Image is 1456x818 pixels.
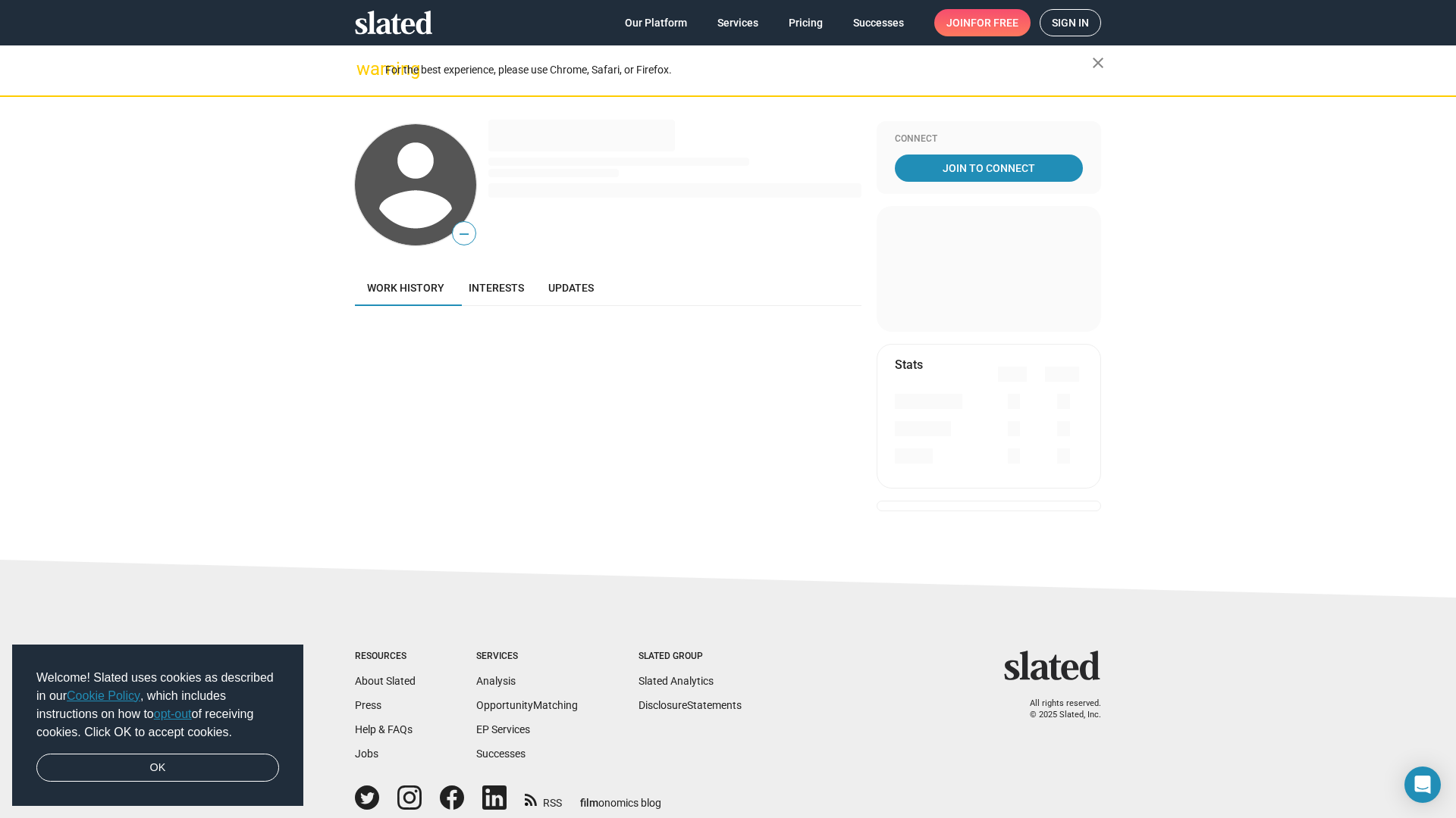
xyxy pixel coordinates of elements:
[355,270,457,306] a: Work history
[1089,54,1107,72] mat-icon: close
[36,754,279,782] a: dismiss cookie message
[895,357,923,373] mat-card-title: Stats
[476,723,530,735] a: EP Services
[367,282,444,294] span: Work history
[356,60,375,78] mat-icon: warning
[67,689,140,702] a: Cookie Policy
[548,282,594,294] span: Updates
[717,9,758,36] span: Services
[36,669,279,742] span: Welcome! Slated uses cookies as described in our , which includes instructions on how to of recei...
[1040,9,1101,36] a: Sign in
[355,723,413,735] a: Help & FAQs
[469,282,524,294] span: Interests
[1404,766,1441,803] div: Open Intercom Messenger
[705,9,770,36] a: Services
[639,675,714,687] a: Slated Analytics
[639,651,742,663] div: Slated Group
[853,9,904,36] span: Successes
[934,9,1031,36] a: Joinfor free
[476,651,578,663] div: Services
[613,9,699,36] a: Our Platform
[1052,10,1089,36] span: Sign in
[1014,698,1101,720] p: All rights reserved. © 2025 Slated, Inc.
[946,9,1018,36] span: Join
[898,155,1080,182] span: Join To Connect
[457,270,536,306] a: Interests
[971,9,1018,36] span: for free
[476,748,526,760] a: Successes
[536,270,606,306] a: Updates
[580,797,598,809] span: film
[476,675,516,687] a: Analysis
[355,651,416,663] div: Resources
[777,9,835,36] a: Pricing
[639,699,742,711] a: DisclosureStatements
[355,748,378,760] a: Jobs
[895,155,1083,182] a: Join To Connect
[789,9,823,36] span: Pricing
[841,9,916,36] a: Successes
[154,707,192,720] a: opt-out
[476,699,578,711] a: OpportunityMatching
[525,787,562,810] a: RSS
[625,9,687,36] span: Our Platform
[895,133,1083,145] div: Connect
[355,675,416,687] a: About Slated
[385,60,1092,80] div: For the best experience, please use Chrome, Safari, or Firefox.
[453,224,475,244] span: —
[355,699,381,711] a: Press
[580,784,661,810] a: filmonomics blog
[12,645,303,807] div: cookieconsent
